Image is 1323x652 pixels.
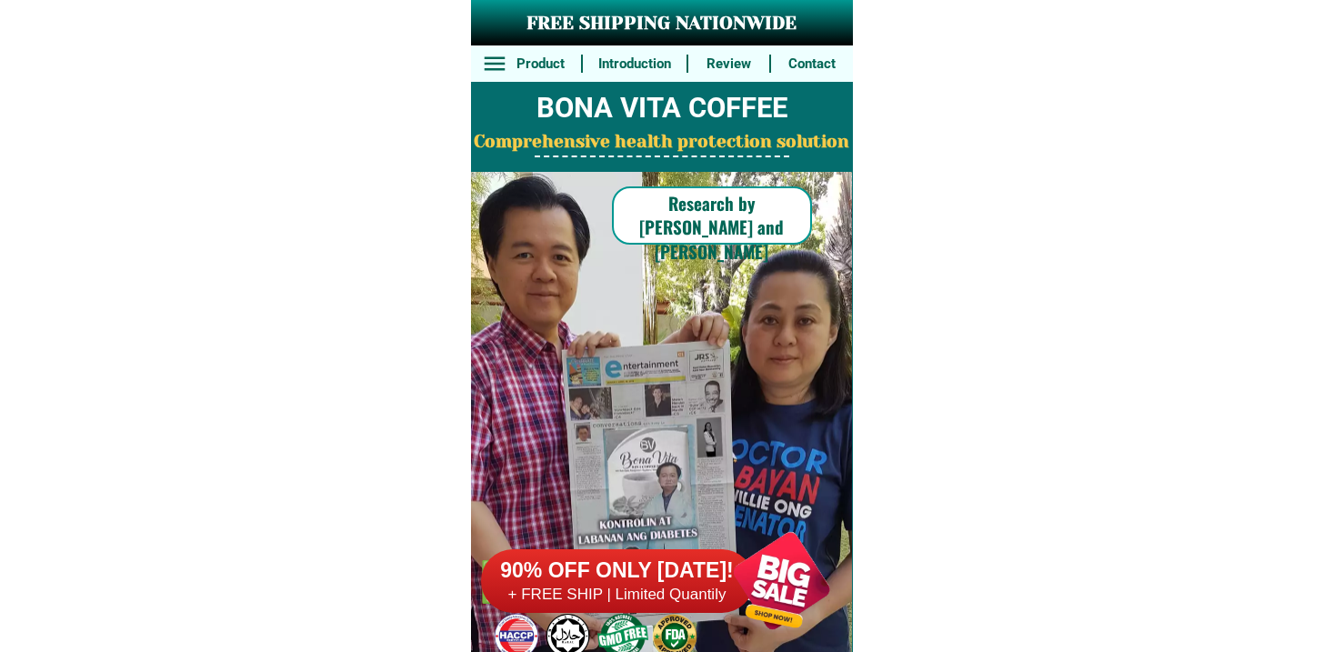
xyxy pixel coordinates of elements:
h6: Contact [781,54,843,75]
h6: + FREE SHIP | Limited Quantily [481,585,754,605]
h2: Comprehensive health protection solution [471,129,853,155]
h3: FREE SHIPPING NATIONWIDE [471,10,853,37]
h2: BONA VITA COFFEE [471,87,853,130]
h6: Product [509,54,571,75]
h6: Review [698,54,760,75]
h6: Introduction [592,54,677,75]
h6: 90% OFF ONLY [DATE]! [481,557,754,585]
h6: Research by [PERSON_NAME] and [PERSON_NAME] [612,191,812,264]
